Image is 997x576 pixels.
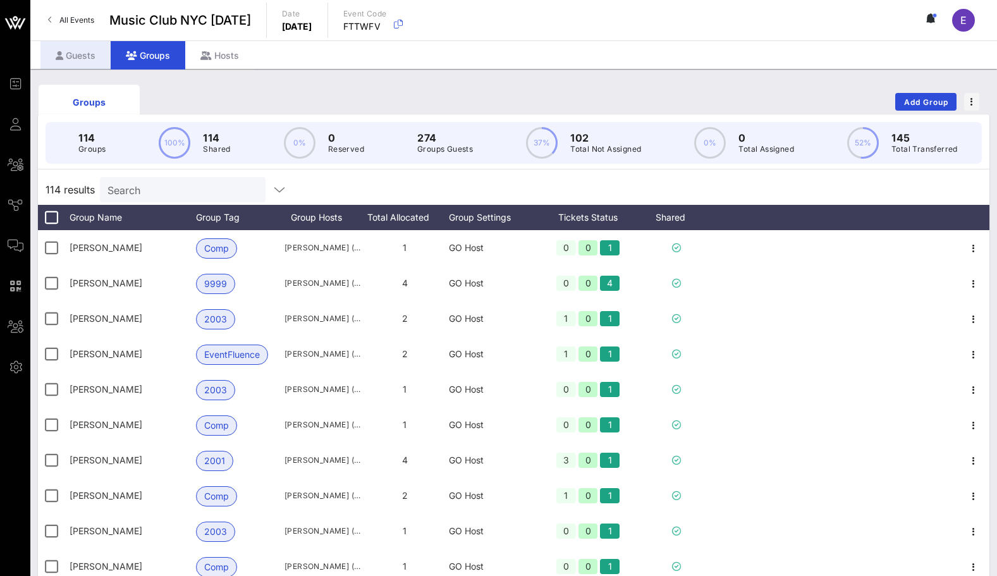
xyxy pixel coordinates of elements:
[70,242,142,253] span: Abigail Wright
[903,97,949,107] span: Add Group
[70,313,142,324] span: Ali Rubler
[600,276,620,291] div: 4
[537,205,639,230] div: Tickets Status
[70,384,142,395] span: Andrew Cleland
[600,417,620,432] div: 1
[600,453,620,468] div: 1
[449,513,537,549] div: GO Host
[282,20,312,33] p: [DATE]
[70,490,142,501] span: Andrew Maslowkski
[417,143,473,156] p: Groups Guests
[556,453,576,468] div: 3
[284,383,360,396] span: [PERSON_NAME] ([PERSON_NAME][EMAIL_ADDRESS][PERSON_NAME][DOMAIN_NAME])
[204,310,227,329] span: 2003
[70,525,142,536] span: Ariana Moghadam
[282,8,312,20] p: Date
[600,346,620,362] div: 1
[78,130,106,145] p: 114
[40,10,102,30] a: All Events
[70,419,142,430] span: Andrew Estill
[600,311,620,326] div: 1
[284,419,360,431] span: [PERSON_NAME] ([EMAIL_ADDRESS][DOMAIN_NAME])
[403,384,407,395] span: 1
[403,561,407,572] span: 1
[738,130,794,145] p: 0
[600,488,620,503] div: 1
[185,41,254,70] div: Hosts
[952,9,975,32] div: E
[328,130,364,145] p: 0
[417,130,473,145] p: 274
[895,93,957,111] button: Add Group
[403,242,407,253] span: 1
[204,381,227,400] span: 2003
[449,266,537,301] div: GO Host
[203,143,230,156] p: Shared
[578,488,598,503] div: 0
[556,240,576,255] div: 0
[600,382,620,397] div: 1
[284,348,360,360] span: [PERSON_NAME] ([EMAIL_ADDRESS][DOMAIN_NAME])
[600,559,620,574] div: 1
[960,14,967,27] span: E
[556,346,576,362] div: 1
[284,205,360,230] div: Group Hosts
[109,11,251,30] span: Music Club NYC [DATE]
[578,524,598,539] div: 0
[284,312,360,325] span: [PERSON_NAME] ([PERSON_NAME][EMAIL_ADDRESS][DOMAIN_NAME])
[556,559,576,574] div: 0
[403,419,407,430] span: 1
[570,130,641,145] p: 102
[70,205,196,230] div: Group Name
[70,348,142,359] span: Alicia Francis
[204,416,229,435] span: Comp
[70,455,142,465] span: Andrew Lipsky
[284,242,360,254] span: [PERSON_NAME] ([EMAIL_ADDRESS][DOMAIN_NAME])
[46,182,95,197] span: 114 results
[70,561,142,572] span: Ash Ash
[449,478,537,513] div: GO Host
[556,488,576,503] div: 1
[556,311,576,326] div: 1
[402,348,408,359] span: 2
[891,130,958,145] p: 145
[578,453,598,468] div: 0
[48,95,130,109] div: Groups
[578,559,598,574] div: 0
[578,346,598,362] div: 0
[402,278,408,288] span: 4
[556,524,576,539] div: 0
[204,345,260,364] span: EventFluence
[403,525,407,536] span: 1
[578,240,598,255] div: 0
[578,382,598,397] div: 0
[449,336,537,372] div: GO Host
[449,205,537,230] div: Group Settings
[59,15,94,25] span: All Events
[556,382,576,397] div: 0
[284,489,360,502] span: [PERSON_NAME] ([EMAIL_ADDRESS][DOMAIN_NAME])
[111,41,185,70] div: Groups
[204,274,227,293] span: 9999
[578,311,598,326] div: 0
[196,205,284,230] div: Group Tag
[738,143,794,156] p: Total Assigned
[570,143,641,156] p: Total Not Assigned
[556,276,576,291] div: 0
[78,143,106,156] p: Groups
[203,130,230,145] p: 114
[639,205,714,230] div: Shared
[328,143,364,156] p: Reserved
[449,301,537,336] div: GO Host
[556,417,576,432] div: 0
[204,487,229,506] span: Comp
[402,455,408,465] span: 4
[284,525,360,537] span: [PERSON_NAME] ([EMAIL_ADDRESS][DOMAIN_NAME])
[600,524,620,539] div: 1
[204,451,225,470] span: 2001
[578,417,598,432] div: 0
[343,8,387,20] p: Event Code
[449,443,537,478] div: GO Host
[40,41,111,70] div: Guests
[284,277,360,290] span: [PERSON_NAME] ([EMAIL_ADDRESS][DOMAIN_NAME])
